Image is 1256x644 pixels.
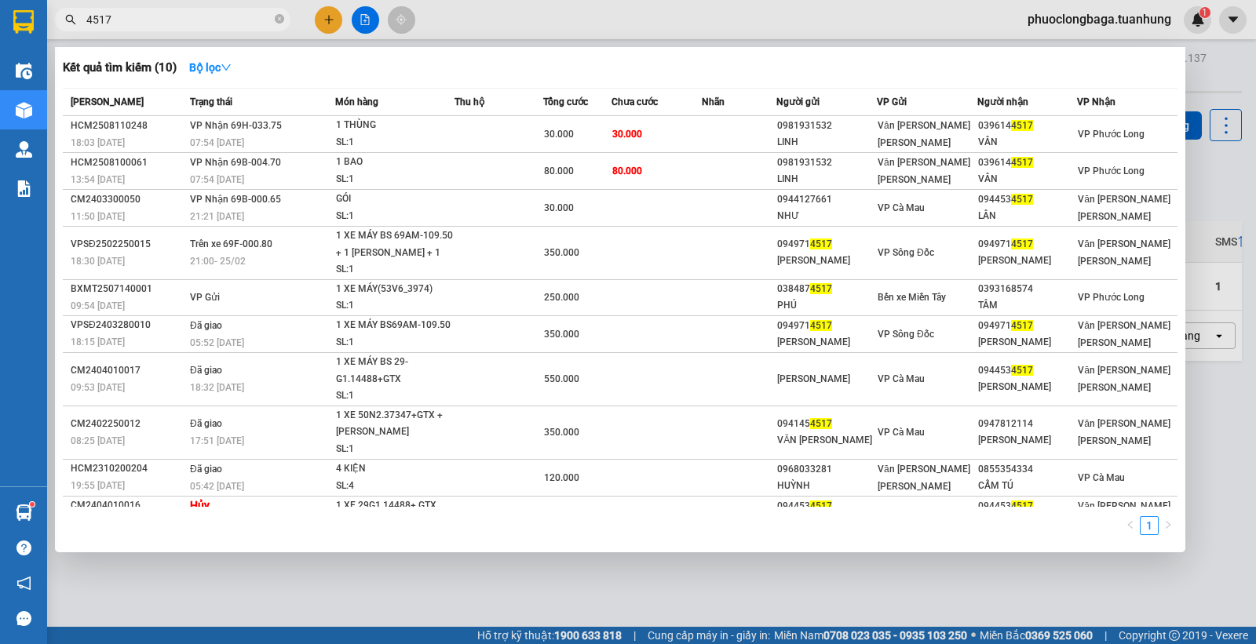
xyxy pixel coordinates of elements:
[1011,194,1033,205] span: 4517
[336,441,454,458] div: SL: 1
[13,10,34,34] img: logo-vxr
[878,120,970,148] span: Văn [PERSON_NAME] [PERSON_NAME]
[71,416,185,432] div: CM2402250012
[71,191,185,208] div: CM2403300050
[978,297,1077,314] div: TÂM
[702,96,725,107] span: Nhãn
[336,407,454,441] div: 1 XE 50N2.37347+GTX +[PERSON_NAME]
[1121,516,1140,535] button: left
[777,432,876,449] div: VĂN [PERSON_NAME]
[777,371,876,387] div: [PERSON_NAME]
[878,373,925,384] span: VP Cà Mau
[16,504,32,521] img: warehouse-icon
[336,497,454,515] div: 1 XE 29G1 14488+ GTX
[190,137,244,148] span: 07:54 [DATE]
[1011,320,1033,331] span: 4517
[336,478,454,495] div: SL: 4
[71,236,185,253] div: VPSĐ2502250015
[86,11,272,28] input: Tìm tên, số ĐT hoặc mã đơn
[878,202,925,213] span: VP Cà Mau
[777,155,876,171] div: 0981931532
[810,320,832,331] span: 4517
[777,416,876,432] div: 094145
[190,157,281,168] span: VP Nhận 69B-004.70
[336,117,454,134] div: 1 THÙNG
[978,191,1077,208] div: 094453
[455,96,484,107] span: Thu hộ
[544,329,579,340] span: 350.000
[65,14,76,25] span: search
[543,96,588,107] span: Tổng cước
[190,96,232,107] span: Trạng thái
[544,373,579,384] span: 550.000
[336,261,454,278] div: SL: 1
[190,292,220,303] span: VP Gửi
[16,576,31,591] span: notification
[190,120,282,131] span: VP Nhận 69H-033.75
[336,208,454,225] div: SL: 1
[810,283,832,294] span: 4517
[776,96,820,107] span: Người gửi
[190,211,244,222] span: 21:21 [DATE]
[777,461,876,478] div: 0968033281
[336,281,454,298] div: 1 XE MÁY(53V6_3974)
[190,365,222,376] span: Đã giao
[71,497,185,514] div: CM2404010016
[71,300,125,311] span: 09:54 [DATE]
[190,464,222,475] span: Đã giao
[978,281,1077,297] div: 0393168574
[190,481,244,492] span: 05:42 [DATE]
[978,155,1077,171] div: 039614
[71,96,144,107] span: [PERSON_NAME]
[978,432,1077,449] div: [PERSON_NAME]
[1078,129,1145,140] span: VP Phước Long
[1011,120,1033,131] span: 4517
[1078,472,1125,483] span: VP Cà Mau
[544,472,579,483] span: 120.000
[190,382,244,393] span: 18:32 [DATE]
[71,211,125,222] span: 11:50 [DATE]
[71,174,125,185] span: 13:54 [DATE]
[190,256,246,267] span: 21:00 - 25/02
[1078,500,1170,529] span: Văn [PERSON_NAME] [PERSON_NAME]
[71,480,125,491] span: 19:55 [DATE]
[544,427,579,438] span: 350.000
[978,171,1077,187] div: VÂN
[336,317,454,334] div: 1 XE MÁY BS69AM-109.50
[810,238,832,249] span: 4517
[878,427,925,438] span: VP Cà Mau
[1078,320,1170,348] span: Văn [PERSON_NAME] [PERSON_NAME]
[777,297,876,314] div: PHÚ
[1011,157,1033,168] span: 4517
[810,500,832,511] span: 4517
[71,317,185,333] div: VPSĐ2403280010
[71,337,125,347] span: 18:15 [DATE]
[1159,516,1177,535] button: right
[275,13,284,27] span: close-circle
[978,253,1077,269] div: [PERSON_NAME]
[16,611,31,626] span: message
[190,174,244,185] span: 07:54 [DATE]
[275,14,284,24] span: close-circle
[71,155,185,171] div: HCM2508100061
[978,478,1077,494] div: CẨM TÚ
[777,253,876,269] div: [PERSON_NAME]
[777,281,876,297] div: 038487
[1011,500,1033,511] span: 4517
[1126,520,1135,529] span: left
[978,416,1077,432] div: 0947812114
[71,362,185,379] div: CM2404010017
[1078,418,1170,446] span: Văn [PERSON_NAME] [PERSON_NAME]
[30,502,35,507] sup: 1
[777,118,876,134] div: 0981931532
[336,354,454,387] div: 1 XE MÁY BS 29-G1.14488+GTX
[544,166,574,176] span: 80.000
[1078,365,1170,393] span: Văn [PERSON_NAME] [PERSON_NAME]
[190,320,222,331] span: Đã giao
[336,334,454,351] div: SL: 1
[336,171,454,188] div: SL: 1
[977,96,1028,107] span: Người nhận
[777,134,876,151] div: LINH
[978,334,1077,351] div: [PERSON_NAME]
[1078,166,1145,176] span: VP Phước Long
